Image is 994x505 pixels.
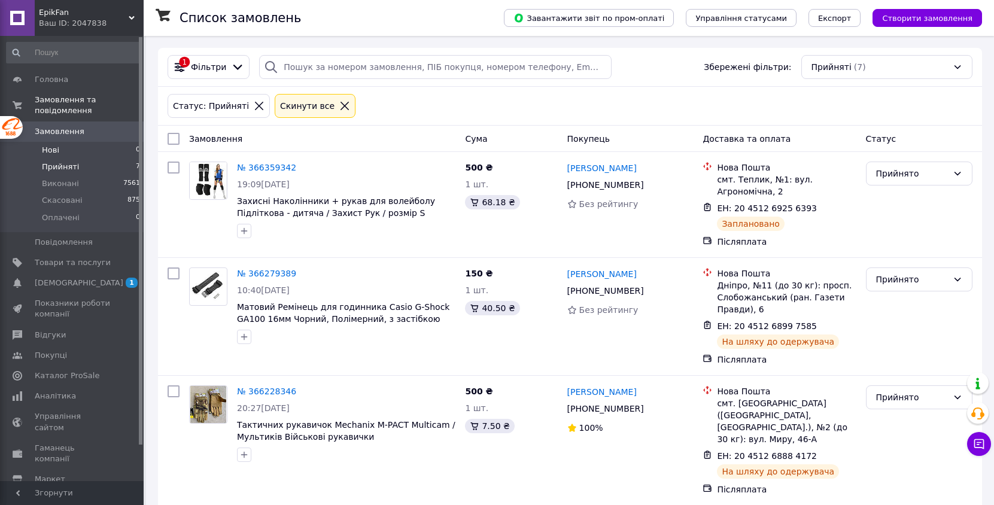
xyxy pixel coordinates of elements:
span: 19:09[DATE] [237,180,290,189]
a: Фото товару [189,385,227,424]
div: смт. Теплик, №1: вул. Агрономічна, 2 [717,174,856,197]
div: 68.18 ₴ [465,195,519,209]
span: Прийняті [42,162,79,172]
span: 500 ₴ [465,387,493,396]
span: Скасовані [42,195,83,206]
div: Післяплата [717,236,856,248]
span: Завантажити звіт по пром-оплаті [513,13,664,23]
a: [PERSON_NAME] [567,162,637,174]
div: 7.50 ₴ [465,419,514,433]
span: [DEMOGRAPHIC_DATA] [35,278,123,288]
span: Експорт [818,14,852,23]
div: Прийнято [876,273,948,286]
span: Фільтри [191,61,226,73]
span: [PHONE_NUMBER] [567,404,644,413]
span: 1 шт. [465,180,488,189]
span: 20:27[DATE] [237,403,290,413]
div: смт. [GEOGRAPHIC_DATA] ([GEOGRAPHIC_DATA], [GEOGRAPHIC_DATA].), №2 (до 30 кг): вул. Миру, 46-А [717,397,856,445]
span: ЕН: 20 4512 6899 7585 [717,321,817,331]
span: Замовлення [35,126,84,137]
a: Фото товару [189,162,227,200]
span: Гаманець компанії [35,443,111,464]
span: Маркет [35,474,65,485]
span: Покупець [567,134,610,144]
span: Управління статусами [695,14,787,23]
span: EpikFan [39,7,129,18]
span: 10:40[DATE] [237,285,290,295]
span: 0 [136,145,140,156]
span: Оплачені [42,212,80,223]
div: Cкинути все [278,99,337,112]
span: ЕН: 20 4512 6888 4172 [717,451,817,461]
input: Пошук за номером замовлення, ПІБ покупця, номером телефону, Email, номером накладної [259,55,612,79]
div: Ваш ID: 2047838 [39,18,144,29]
span: Каталог ProSale [35,370,99,381]
span: Без рейтингу [579,199,639,209]
span: 1 шт. [465,403,488,413]
a: Матовий Ремінець для годинника Casio G-Shock GA100 16мм Чорний, Полімерний, з застібкою Наручний ... [237,302,449,336]
span: Статус [866,134,896,144]
img: Фото товару [190,162,227,199]
div: Нова Пошта [717,385,856,397]
div: На шляху до одержувача [717,464,839,479]
span: Виконані [42,178,79,189]
span: 875 [127,195,140,206]
div: Прийнято [876,167,948,180]
div: Післяплата [717,354,856,366]
span: Товари та послуги [35,257,111,268]
span: Доставка та оплата [703,134,791,144]
input: Пошук [6,42,141,63]
span: Головна [35,74,68,85]
div: Нова Пошта [717,267,856,279]
button: Чат з покупцем [967,432,991,456]
span: Аналітика [35,391,76,401]
div: Прийнято [876,391,948,404]
span: Відгуки [35,330,66,340]
span: Створити замовлення [882,14,972,23]
a: № 366359342 [237,163,296,172]
img: Фото товару [190,386,227,423]
span: Замовлення [189,134,242,144]
img: Фото товару [190,271,227,302]
span: 1 [126,278,138,288]
span: 100% [579,423,603,433]
span: 1 шт. [465,285,488,295]
span: [PHONE_NUMBER] [567,286,644,296]
span: (7) [854,62,866,72]
a: Захисні Наколінники + рукав для волейболу Підліткова - дитяча / Захист Рук / розмір S [237,196,435,218]
span: Cума [465,134,487,144]
div: 40.50 ₴ [465,301,519,315]
div: Дніпро, №11 (до 30 кг): просп. Слобожанський (ран. Газети Правди), 6 [717,279,856,315]
span: ЕН: 20 4512 6925 6393 [717,203,817,213]
h1: Список замовлень [180,11,301,25]
a: [PERSON_NAME] [567,268,637,280]
span: Без рейтингу [579,305,639,315]
button: Створити замовлення [873,9,982,27]
span: Показники роботи компанії [35,298,111,320]
div: Статус: Прийняті [171,99,251,112]
span: 7561 [123,178,140,189]
span: 150 ₴ [465,269,493,278]
div: Нова Пошта [717,162,856,174]
span: Замовлення та повідомлення [35,95,144,116]
span: Повідомлення [35,237,93,248]
span: [PHONE_NUMBER] [567,180,644,190]
a: № 366228346 [237,387,296,396]
div: Післяплата [717,483,856,495]
span: Управління сайтом [35,411,111,433]
span: 500 ₴ [465,163,493,172]
div: На шляху до одержувача [717,334,839,349]
a: № 366279389 [237,269,296,278]
a: Фото товару [189,267,227,306]
div: Заплановано [717,217,785,231]
a: Тактичних рукавичок Mechanix M-PACT Multicam / Мультиків Військові рукавички [237,420,455,442]
button: Експорт [808,9,861,27]
span: Збережені фільтри: [704,61,791,73]
button: Завантажити звіт по пром-оплаті [504,9,674,27]
span: Нові [42,145,59,156]
span: 7 [136,162,140,172]
a: Створити замовлення [861,13,982,22]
